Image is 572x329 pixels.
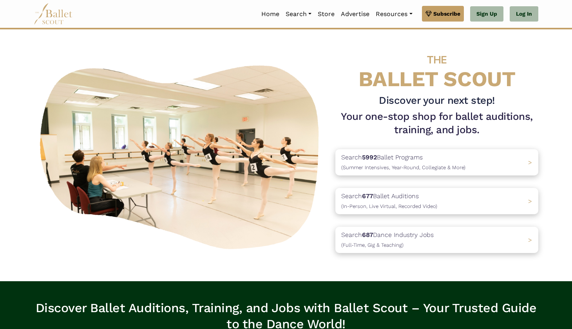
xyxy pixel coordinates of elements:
[341,191,437,211] p: Search Ballet Auditions
[362,192,373,200] b: 677
[425,9,432,18] img: gem.svg
[341,230,434,250] p: Search Dance Industry Jobs
[335,45,538,91] h4: BALLET SCOUT
[335,188,538,214] a: Search677Ballet Auditions(In-Person, Live Virtual, Recorded Video) >
[362,231,373,239] b: 687
[528,159,532,166] span: >
[510,6,538,22] a: Log In
[335,94,538,107] h3: Discover your next step!
[528,197,532,205] span: >
[341,203,437,209] span: (In-Person, Live Virtual, Recorded Video)
[528,236,532,244] span: >
[282,6,315,22] a: Search
[373,6,415,22] a: Resources
[341,242,404,248] span: (Full-Time, Gig & Teaching)
[470,6,503,22] a: Sign Up
[315,6,338,22] a: Store
[34,57,329,254] img: A group of ballerinas talking to each other in a ballet studio
[433,9,460,18] span: Subscribe
[335,110,538,137] h1: Your one-stop shop for ballet auditions, training, and jobs.
[341,164,465,170] span: (Summer Intensives, Year-Round, Collegiate & More)
[427,53,447,66] span: THE
[335,227,538,253] a: Search687Dance Industry Jobs(Full-Time, Gig & Teaching) >
[422,6,464,22] a: Subscribe
[335,149,538,175] a: Search5992Ballet Programs(Summer Intensives, Year-Round, Collegiate & More)>
[258,6,282,22] a: Home
[362,154,377,161] b: 5992
[341,152,465,172] p: Search Ballet Programs
[338,6,373,22] a: Advertise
